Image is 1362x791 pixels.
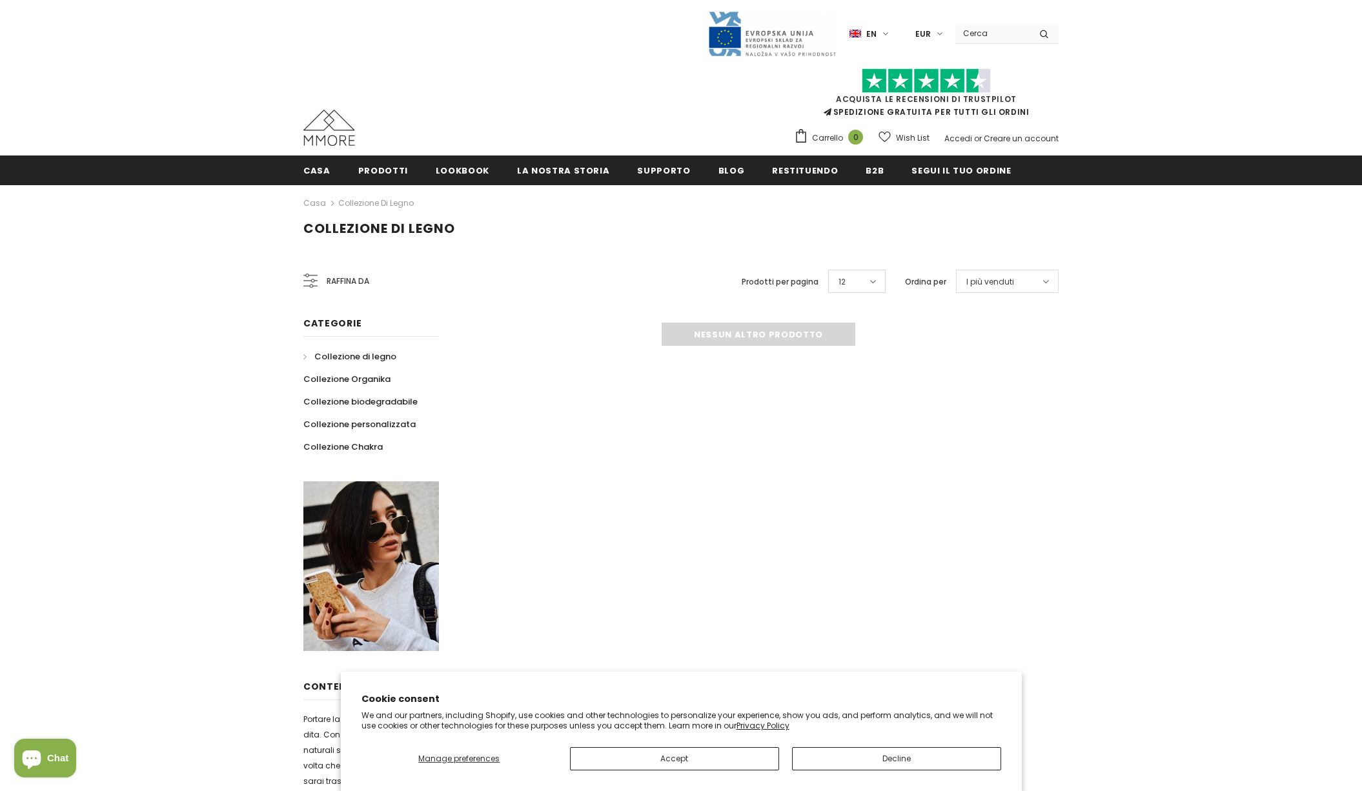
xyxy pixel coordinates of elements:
[862,68,991,94] img: Fidati di Pilot Stars
[303,195,326,211] a: Casa
[984,133,1059,144] a: Creare un account
[812,132,843,145] span: Carrello
[361,747,557,770] button: Manage preferences
[517,165,609,177] span: La nostra storia
[436,165,489,177] span: Lookbook
[303,155,330,185] a: Casa
[436,155,489,185] a: Lookbook
[836,94,1017,105] a: Acquista le recensioni di TrustPilot
[303,680,412,693] span: contempo uUna più
[794,74,1059,117] span: SPEDIZIONE GRATUITA PER TUTTI GLI ORDINI
[303,418,416,430] span: Collezione personalizzata
[966,275,1014,288] span: I più venduti
[303,441,383,453] span: Collezione Chakra
[418,753,500,764] span: Manage preferences
[866,165,884,177] span: B2B
[303,413,416,436] a: Collezione personalizzata
[303,395,418,408] span: Collezione biodegradabile
[707,10,837,57] img: Javni Razpis
[772,155,838,185] a: Restituendo
[303,390,418,413] a: Collezione biodegradabile
[303,368,391,390] a: Collezione Organika
[839,275,846,288] span: 12
[327,274,369,288] span: Raffina da
[866,28,877,41] span: en
[955,24,1030,43] input: Search Site
[718,165,745,177] span: Blog
[737,720,789,731] a: Privacy Policy
[896,132,930,145] span: Wish List
[358,165,408,177] span: Prodotti
[303,373,391,385] span: Collezione Organika
[303,345,396,368] a: Collezione di legno
[866,155,884,185] a: B2B
[879,126,930,149] a: Wish List
[303,317,361,330] span: Categorie
[849,28,861,39] img: i-lang-1.png
[792,747,1001,770] button: Decline
[570,747,779,770] button: Accept
[794,128,869,148] a: Carrello 0
[944,133,972,144] a: Accedi
[338,197,414,208] a: Collezione di legno
[742,275,818,288] label: Prodotti per pagina
[772,165,838,177] span: Restituendo
[303,110,355,146] img: Casi MMORE
[911,155,1011,185] a: Segui il tuo ordine
[707,28,837,39] a: Javni Razpis
[974,133,982,144] span: or
[637,165,690,177] span: supporto
[915,28,931,41] span: EUR
[303,165,330,177] span: Casa
[911,165,1011,177] span: Segui il tuo ordine
[718,155,745,185] a: Blog
[361,710,1001,730] p: We and our partners, including Shopify, use cookies and other technologies to personalize your ex...
[517,155,609,185] a: La nostra storia
[637,155,690,185] a: supporto
[361,692,1001,706] h2: Cookie consent
[905,275,946,288] label: Ordina per
[303,219,455,237] span: Collezione di legno
[358,155,408,185] a: Prodotti
[10,739,80,781] inbox-online-store-chat: Shopify online store chat
[303,436,383,458] a: Collezione Chakra
[314,350,396,363] span: Collezione di legno
[848,130,863,145] span: 0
